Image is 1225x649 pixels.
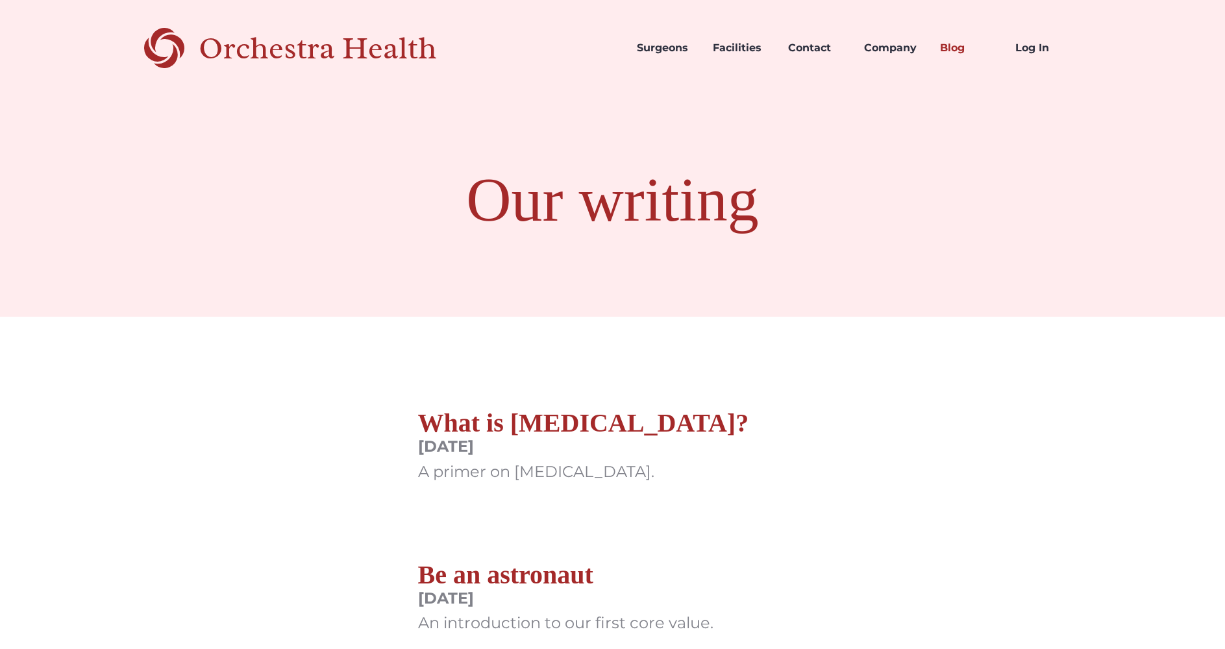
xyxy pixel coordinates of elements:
[418,589,713,608] div: [DATE]
[418,408,749,439] h2: What is [MEDICAL_DATA]?
[854,26,930,70] a: Company
[418,437,749,456] div: [DATE]
[626,26,702,70] a: Surgeons
[778,26,854,70] a: Contact
[199,35,482,62] div: Orchestra Health
[1005,26,1081,70] a: Log In
[702,26,778,70] a: Facilities
[144,26,482,70] a: Orchestra Health
[418,614,713,633] div: An introduction to our first core value.
[418,559,713,591] h2: Be an astronaut
[418,408,749,495] a: What is [MEDICAL_DATA]?[DATE]A primer on [MEDICAL_DATA].
[930,26,1006,70] a: Blog
[418,463,749,482] div: A primer on [MEDICAL_DATA].
[418,559,713,646] a: Be an astronaut[DATE]An introduction to our first core value.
